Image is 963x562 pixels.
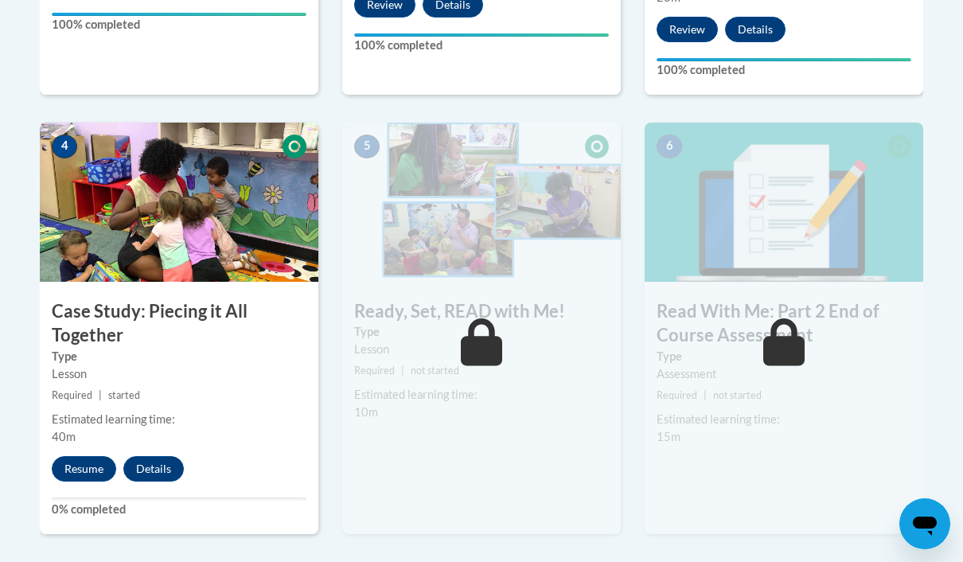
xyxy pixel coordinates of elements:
span: Required [52,389,92,401]
img: Course Image [645,123,923,282]
label: 100% completed [657,61,911,79]
span: 6 [657,135,682,158]
h3: Read With Me: Part 2 End of Course Assessment [645,299,923,349]
span: 15m [657,430,680,443]
span: | [704,389,707,401]
button: Details [725,17,786,42]
span: | [99,389,102,401]
div: Estimated learning time: [354,386,609,404]
h3: Ready, Set, READ with Me! [342,299,621,324]
span: not started [713,389,762,401]
div: Your progress [657,58,911,61]
span: not started [411,365,459,377]
div: Estimated learning time: [657,411,911,428]
span: | [401,365,404,377]
iframe: Button to launch messaging window [899,498,950,549]
label: Type [354,323,609,341]
button: Review [657,17,718,42]
img: Course Image [40,123,318,282]
label: Type [657,348,911,365]
div: Assessment [657,365,911,383]
span: 4 [52,135,77,158]
label: 100% completed [52,16,306,33]
span: Required [657,389,697,401]
div: Lesson [52,365,306,383]
div: Your progress [52,13,306,16]
img: Course Image [342,123,621,282]
div: Lesson [354,341,609,358]
span: 40m [52,430,76,443]
label: 0% completed [52,501,306,518]
span: 5 [354,135,380,158]
span: 10m [354,405,378,419]
button: Details [123,456,184,482]
label: 100% completed [354,37,609,54]
button: Resume [52,456,116,482]
div: Estimated learning time: [52,411,306,428]
h3: Case Study: Piecing it All Together [40,299,318,349]
label: Type [52,348,306,365]
div: Your progress [354,33,609,37]
span: started [108,389,140,401]
span: Required [354,365,395,377]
